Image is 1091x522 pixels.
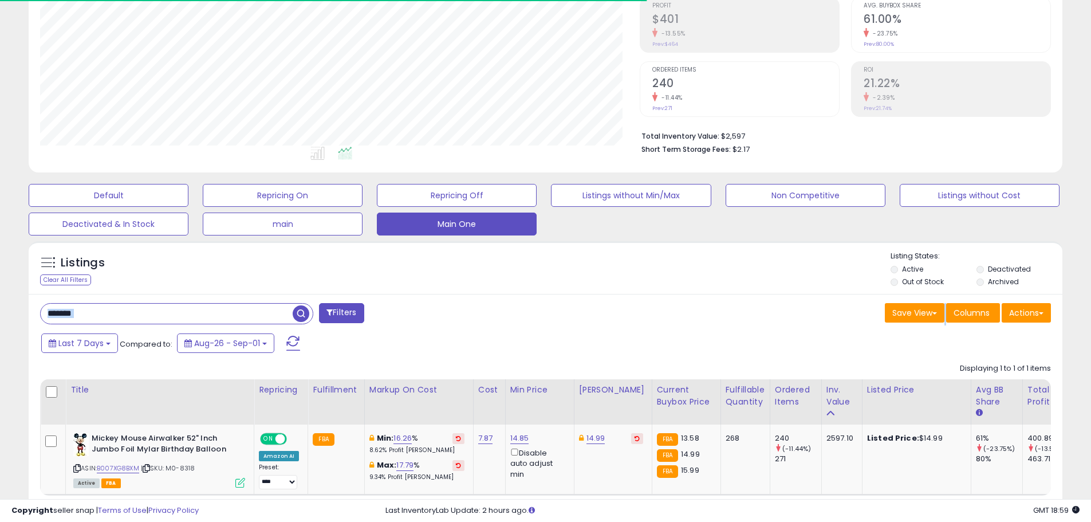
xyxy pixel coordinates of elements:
[385,505,1080,516] div: Last InventoryLab Update: 2 hours ago.
[58,337,104,349] span: Last 7 Days
[681,433,699,443] span: 13.58
[1002,303,1051,323] button: Actions
[141,464,195,473] span: | SKU: M0-8318
[864,77,1050,92] h2: 21.22%
[775,384,817,408] div: Ordered Items
[657,449,678,462] small: FBA
[478,384,501,396] div: Cost
[97,464,139,473] a: B007XG8BXM
[864,105,892,112] small: Prev: 21.74%
[954,307,990,319] span: Columns
[946,303,1000,323] button: Columns
[40,274,91,285] div: Clear All Filters
[396,460,413,471] a: 17.79
[657,29,686,38] small: -13.55%
[657,433,678,446] small: FBA
[259,464,299,489] div: Preset:
[864,3,1050,9] span: Avg. Buybox Share
[369,384,468,396] div: Markup on Cost
[579,384,647,396] div: [PERSON_NAME]
[551,184,711,207] button: Listings without Min/Max
[29,213,188,236] button: Deactivated & In Stock
[867,433,962,443] div: $14.99
[259,451,299,461] div: Amazon AI
[652,67,839,73] span: Ordered Items
[369,433,464,454] div: %
[1027,384,1069,408] div: Total Profit
[1033,505,1080,516] span: 2025-09-10 18:59 GMT
[732,144,750,155] span: $2.17
[983,444,1015,453] small: (-23.75%)
[101,478,121,488] span: FBA
[681,465,699,476] span: 15.99
[902,264,923,274] label: Active
[867,433,919,443] b: Listed Price:
[369,473,464,481] p: 9.34% Profit [PERSON_NAME]
[657,93,683,102] small: -11.44%
[148,505,199,516] a: Privacy Policy
[377,184,537,207] button: Repricing Off
[652,105,672,112] small: Prev: 271
[641,128,1042,142] li: $2,597
[826,433,853,443] div: 2597.10
[1027,454,1074,464] div: 463.71
[988,264,1031,274] label: Deactivated
[377,433,394,443] b: Min:
[864,41,894,48] small: Prev: 80.00%
[976,433,1022,443] div: 61%
[120,339,172,350] span: Compared to:
[652,13,839,28] h2: $401
[319,303,364,323] button: Filters
[976,384,1018,408] div: Avg BB Share
[73,433,245,486] div: ASIN:
[369,460,464,481] div: %
[92,433,231,457] b: Mickey Mouse Airwalker 52" Inch Jumbo Foil Mylar Birthday Balloon
[775,433,821,443] div: 240
[61,255,105,271] h5: Listings
[369,446,464,454] p: 8.62% Profit [PERSON_NAME]
[681,449,700,460] span: 14.99
[377,213,537,236] button: Main One
[393,433,412,444] a: 16.26
[1035,444,1065,453] small: (-13.55%)
[891,251,1062,262] p: Listing States:
[976,408,983,418] small: Avg BB Share.
[775,454,821,464] div: 271
[259,384,303,396] div: Repricing
[652,77,839,92] h2: 240
[98,505,147,516] a: Terms of Use
[864,67,1050,73] span: ROI
[869,29,898,38] small: -23.75%
[657,384,716,408] div: Current Buybox Price
[867,384,966,396] div: Listed Price
[510,384,569,396] div: Min Price
[641,144,731,154] b: Short Term Storage Fees:
[885,303,944,323] button: Save View
[177,333,274,353] button: Aug-26 - Sep-01
[726,433,761,443] div: 268
[988,277,1019,286] label: Archived
[29,184,188,207] button: Default
[869,93,895,102] small: -2.39%
[726,184,885,207] button: Non Competitive
[364,379,473,425] th: The percentage added to the cost of goods (COGS) that forms the calculator for Min & Max prices.
[313,384,359,396] div: Fulfillment
[285,434,304,444] span: OFF
[478,433,493,444] a: 7.87
[510,446,565,480] div: Disable auto adjust min
[41,333,118,353] button: Last 7 Days
[641,131,719,141] b: Total Inventory Value:
[203,213,363,236] button: main
[864,13,1050,28] h2: 61.00%
[11,505,199,516] div: seller snap | |
[902,277,944,286] label: Out of Stock
[194,337,260,349] span: Aug-26 - Sep-01
[70,384,249,396] div: Title
[377,460,397,470] b: Max:
[657,465,678,478] small: FBA
[900,184,1060,207] button: Listings without Cost
[960,363,1051,374] div: Displaying 1 to 1 of 1 items
[261,434,275,444] span: ON
[11,505,53,516] strong: Copyright
[313,433,334,446] small: FBA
